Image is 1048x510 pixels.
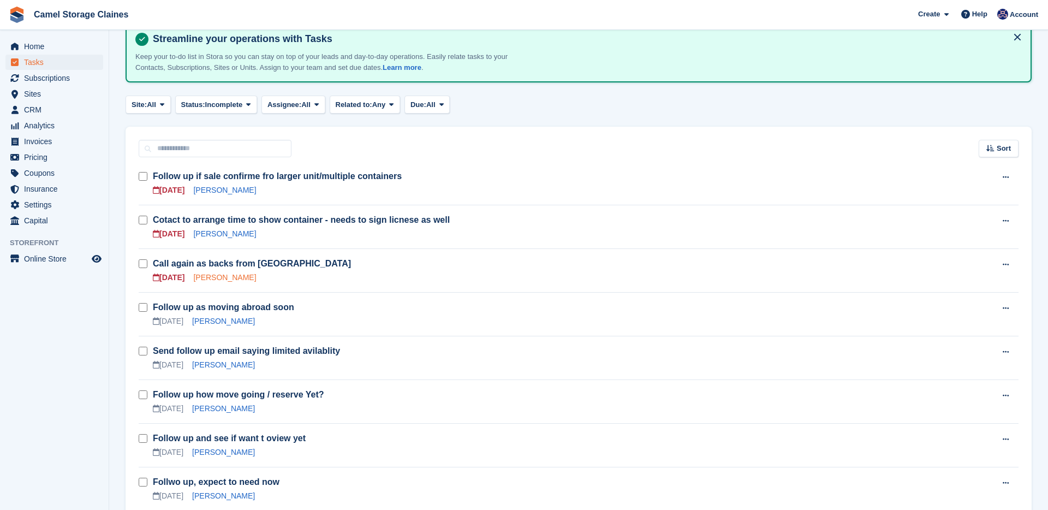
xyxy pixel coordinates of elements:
[192,491,255,500] a: [PERSON_NAME]
[1010,9,1038,20] span: Account
[147,99,156,110] span: All
[153,359,183,371] div: [DATE]
[301,99,311,110] span: All
[153,215,450,224] a: Cotact to arrange time to show container - needs to sign licnese as well
[126,96,171,114] button: Site: All
[5,70,103,86] a: menu
[24,134,90,149] span: Invoices
[153,490,183,502] div: [DATE]
[997,143,1011,154] span: Sort
[24,213,90,228] span: Capital
[193,186,256,194] a: [PERSON_NAME]
[5,86,103,102] a: menu
[404,96,450,114] button: Due: All
[24,150,90,165] span: Pricing
[193,229,256,238] a: [PERSON_NAME]
[5,39,103,54] a: menu
[24,70,90,86] span: Subscriptions
[336,99,372,110] span: Related to:
[192,317,255,325] a: [PERSON_NAME]
[153,171,402,181] a: Follow up if sale confirme fro larger unit/multiple containers
[410,99,426,110] span: Due:
[153,477,279,487] a: Follwo up, expect to need now
[153,272,184,283] div: [DATE]
[9,7,25,23] img: stora-icon-8386f47178a22dfd0bd8f6a31ec36ba5ce8667c1dd55bd0f319d3a0aa187defe.svg
[153,390,324,399] a: Follow up how move going / reserve Yet?
[153,228,184,240] div: [DATE]
[972,9,987,20] span: Help
[261,96,325,114] button: Assignee: All
[5,197,103,212] a: menu
[153,346,340,355] a: Send follow up email saying limited avilablity
[5,251,103,266] a: menu
[181,99,205,110] span: Status:
[24,197,90,212] span: Settings
[5,102,103,117] a: menu
[5,134,103,149] a: menu
[153,303,294,312] a: Follow up as moving abroad soon
[90,252,103,265] a: Preview store
[24,39,90,54] span: Home
[24,86,90,102] span: Sites
[135,51,517,73] p: Keep your to-do list in Stora so you can stay on top of your leads and day-to-day operations. Eas...
[5,150,103,165] a: menu
[153,447,183,458] div: [DATE]
[192,404,255,413] a: [PERSON_NAME]
[330,96,400,114] button: Related to: Any
[24,118,90,133] span: Analytics
[383,63,421,72] a: Learn more
[24,181,90,197] span: Insurance
[997,9,1008,20] img: Rod
[192,448,255,456] a: [PERSON_NAME]
[192,360,255,369] a: [PERSON_NAME]
[5,118,103,133] a: menu
[193,273,256,282] a: [PERSON_NAME]
[24,251,90,266] span: Online Store
[24,55,90,70] span: Tasks
[5,181,103,197] a: menu
[5,213,103,228] a: menu
[372,99,386,110] span: Any
[153,403,183,414] div: [DATE]
[10,238,109,248] span: Storefront
[205,99,243,110] span: Incomplete
[148,33,1022,45] h4: Streamline your operations with Tasks
[132,99,147,110] span: Site:
[5,165,103,181] a: menu
[153,316,183,327] div: [DATE]
[153,259,351,268] a: Call again as backs from [GEOGRAPHIC_DATA]
[267,99,301,110] span: Assignee:
[5,55,103,70] a: menu
[175,96,257,114] button: Status: Incomplete
[153,185,184,196] div: [DATE]
[24,165,90,181] span: Coupons
[24,102,90,117] span: CRM
[426,99,436,110] span: All
[918,9,940,20] span: Create
[153,434,306,443] a: Follow up and see if want t oview yet
[29,5,133,23] a: Camel Storage Claines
